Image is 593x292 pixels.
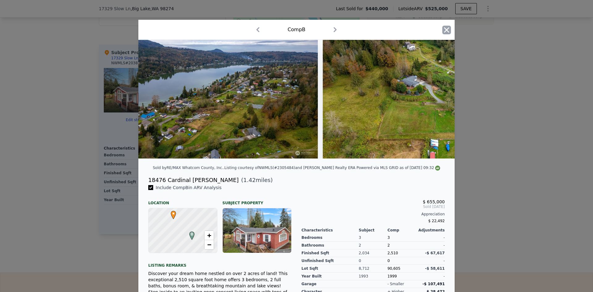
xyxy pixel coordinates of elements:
div: Listing courtesy of NWMLS (#2305484) and [PERSON_NAME] Realty ERA Powered via MLS GRID as of [DAT... [224,166,440,170]
span: -$ 58,611 [425,266,445,271]
span: ( miles) [239,176,273,184]
div: Listing remarks [148,258,292,268]
a: Zoom out [204,240,214,249]
div: - smaller [387,281,404,286]
div: Bathrooms [301,242,359,249]
span: 1.42 [243,177,256,183]
img: NWMLS Logo [435,166,440,171]
span: $ 22,492 [428,219,445,223]
div: - [416,273,445,280]
span: -$ 107,491 [423,282,445,286]
div: Unfinished Sqft [301,257,359,265]
span: 2,510 [387,251,398,255]
div: garage [301,280,359,288]
span: − [207,241,211,248]
div: 2,034 [359,249,388,257]
div: Bedrooms [301,234,359,242]
div: Subject [359,228,388,233]
div: - [416,242,445,249]
span: B [188,231,196,237]
span: -$ 67,617 [425,251,445,255]
div: B [188,231,191,235]
div: Finished Sqft [301,249,359,257]
div: 18476 Cardinal [PERSON_NAME] [148,176,239,184]
img: Property Img [323,40,534,159]
span: • [169,209,178,218]
div: - [416,234,445,242]
a: Zoom in [204,231,214,240]
div: Comp [387,228,416,233]
div: 1999 [387,273,416,280]
span: 3 [387,235,390,240]
div: Location [148,196,217,205]
img: Property Img [107,40,318,159]
div: Appreciation [301,212,445,217]
div: 3 [359,234,388,242]
div: 1993 [359,273,388,280]
div: Year Built [301,273,359,280]
div: - [416,257,445,265]
div: Adjustments [416,228,445,233]
span: $ 655,000 [423,199,445,204]
div: • [169,211,173,214]
div: 2 [359,242,388,249]
div: 0 [359,257,388,265]
span: 90,605 [387,266,400,271]
div: Lot Sqft [301,265,359,273]
span: + [207,231,211,239]
span: Include Comp B in ARV Analysis [153,185,224,190]
div: 2 [387,242,416,249]
div: Sold by RE/MAX Whatcom County, Inc. . [153,166,225,170]
div: Characteristics [301,228,359,233]
span: 0 [387,259,390,263]
div: Comp B [288,26,305,33]
span: Sold [DATE] [301,204,445,209]
div: 8,712 [359,265,388,273]
div: Subject Property [222,196,292,205]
